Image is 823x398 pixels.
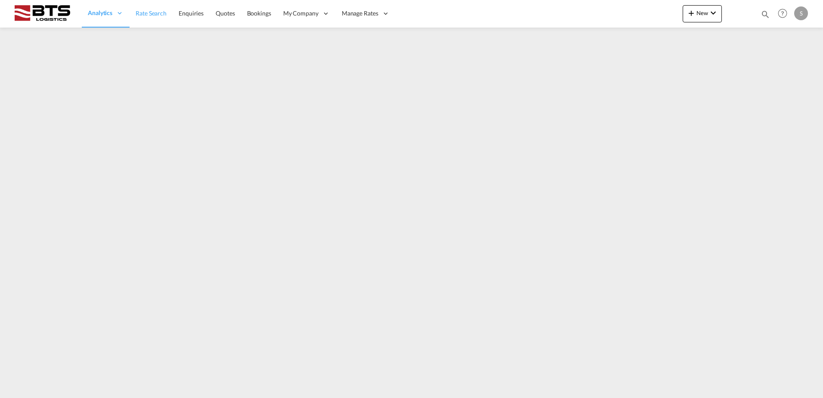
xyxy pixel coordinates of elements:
[342,9,378,18] span: Manage Rates
[708,8,718,18] md-icon: icon-chevron-down
[247,9,271,17] span: Bookings
[283,9,319,18] span: My Company
[794,6,808,20] div: S
[136,9,167,17] span: Rate Search
[761,9,770,19] md-icon: icon-magnify
[775,6,790,21] span: Help
[775,6,794,22] div: Help
[683,5,722,22] button: icon-plus 400-fgNewicon-chevron-down
[13,4,71,23] img: cdcc71d0be7811ed9adfbf939d2aa0e8.png
[216,9,235,17] span: Quotes
[88,9,112,17] span: Analytics
[179,9,204,17] span: Enquiries
[761,9,770,22] div: icon-magnify
[686,8,696,18] md-icon: icon-plus 400-fg
[686,9,718,16] span: New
